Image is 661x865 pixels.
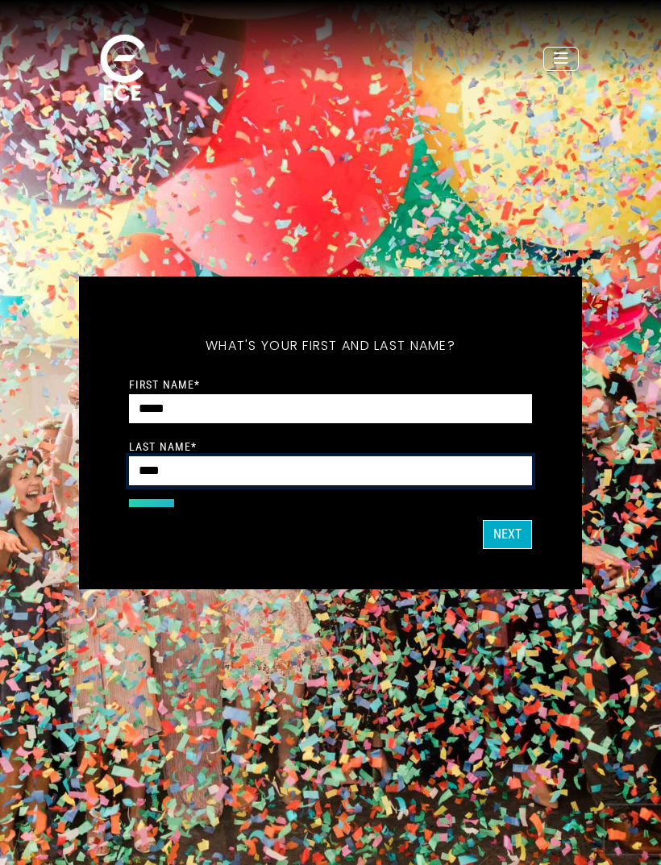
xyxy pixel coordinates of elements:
[129,377,200,392] label: First Name
[129,317,532,375] h5: What's your first and last name?
[129,439,197,454] label: Last Name
[483,520,532,549] button: Next
[82,30,163,108] img: ece_new_logo_whitev2-1.png
[543,47,579,71] button: Toggle navigation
